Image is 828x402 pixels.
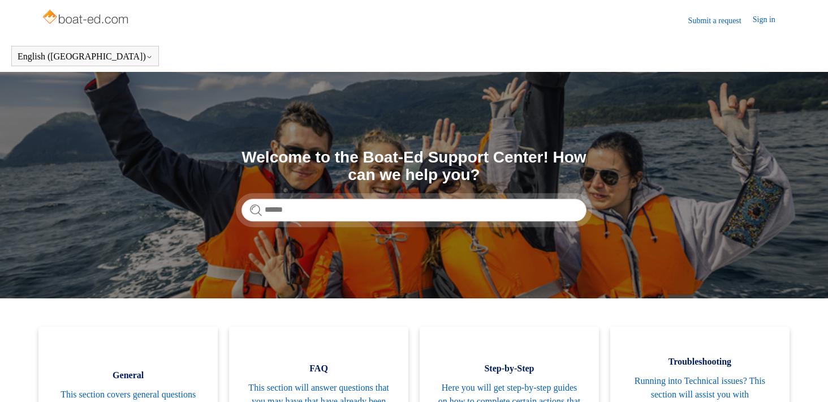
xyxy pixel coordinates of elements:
[246,362,391,375] span: FAQ
[18,52,153,62] button: English ([GEOGRAPHIC_DATA])
[627,355,773,369] span: Troubleshooting
[753,14,787,27] a: Sign in
[41,7,131,29] img: Boat-Ed Help Center home page
[688,15,753,27] a: Submit a request
[241,149,586,184] h1: Welcome to the Boat-Ed Support Center! How can we help you?
[241,199,586,221] input: Search
[437,362,582,375] span: Step-by-Step
[55,369,201,382] span: General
